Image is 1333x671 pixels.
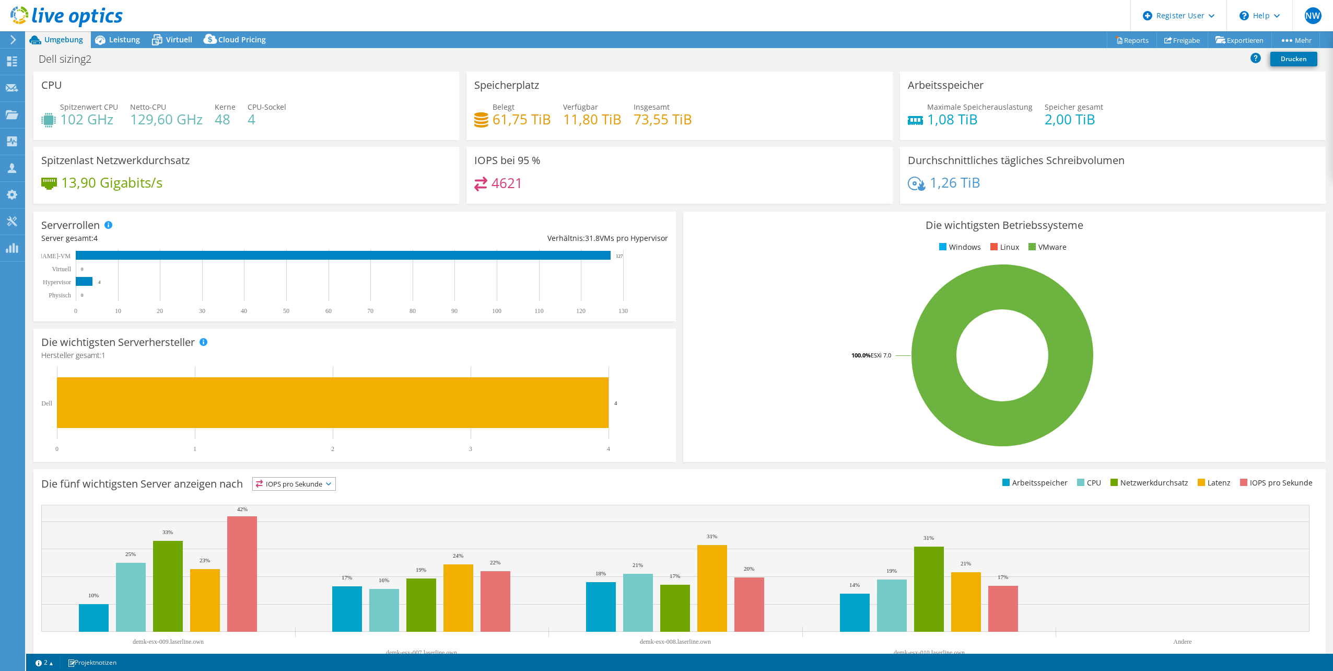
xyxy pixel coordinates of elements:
h3: Durchschnittliches tägliches Schreibvolumen [908,155,1125,166]
text: 21% [961,560,971,566]
li: Latenz [1195,477,1231,489]
li: Netzwerkdurchsatz [1108,477,1188,489]
text: demk-esx-008.laserline.own [640,638,711,645]
a: 2 [28,656,61,669]
tspan: ESXi 7.0 [871,351,891,359]
h4: 61,75 TiB [493,113,551,125]
text: 0 [55,445,59,453]
div: Server gesamt: [41,233,355,244]
a: Freigabe [1156,32,1208,48]
text: 130 [618,307,628,315]
text: 3 [469,445,472,453]
h3: IOPS bei 95 % [474,155,541,166]
text: 17% [342,574,352,581]
li: Linux [988,241,1019,253]
text: 22% [490,559,500,565]
li: VMware [1026,241,1067,253]
span: 1 [101,350,106,360]
text: 25% [125,551,136,557]
text: 17% [670,573,680,579]
h4: 102 GHz [60,113,118,125]
h4: 48 [215,113,236,125]
li: Arbeitsspeicher [1000,477,1068,489]
a: Mehr [1271,32,1320,48]
span: IOPS pro Sekunde [253,478,335,490]
span: Speicher gesamt [1045,102,1103,112]
h4: 73,55 TiB [634,113,692,125]
text: 31% [923,535,934,541]
a: Projektnotizen [60,656,124,669]
li: IOPS pro Sekunde [1237,477,1313,489]
text: 23% [200,557,210,563]
span: Maximale Speicherauslastung [927,102,1033,112]
a: Drucken [1270,52,1317,66]
svg: \n [1240,11,1249,20]
li: Windows [937,241,981,253]
span: Spitzenwert CPU [60,102,118,112]
text: 0 [81,293,84,298]
text: 0 [74,307,77,315]
text: 4 [614,400,617,406]
text: 30 [199,307,205,315]
text: 100 [492,307,501,315]
h4: 2,00 TiB [1045,113,1103,125]
h3: Die wichtigsten Serverhersteller [41,337,195,348]
text: 20% [744,565,754,572]
text: 19% [886,568,897,574]
a: Reports [1107,32,1157,48]
li: CPU [1074,477,1101,489]
text: 10% [88,592,99,598]
span: Verfügbar [563,102,598,112]
span: Leistung [109,34,140,44]
text: 40 [241,307,247,315]
text: 60 [325,307,332,315]
text: 31% [707,533,717,539]
text: demk-esx-007.laserline.own [386,649,457,656]
div: Verhältnis: VMs pro Hypervisor [355,233,668,244]
span: Netto-CPU [130,102,166,112]
text: Hypervisor [43,279,71,286]
text: 110 [534,307,544,315]
h3: CPU [41,79,62,91]
span: Umgebung [44,34,83,44]
text: 20 [157,307,163,315]
text: 4 [98,280,101,285]
span: Kerne [215,102,236,112]
h4: 11,80 TiB [563,113,622,125]
text: 90 [451,307,458,315]
tspan: 100.0% [851,351,871,359]
text: 1 [193,445,196,453]
span: CPU-Sockel [248,102,286,112]
text: 16% [379,577,389,583]
text: 18% [595,570,606,576]
text: 42% [237,506,248,512]
h4: 4 [248,113,286,125]
text: 4 [607,445,610,453]
h3: Spitzenlast Netzwerkdurchsatz [41,155,190,166]
h4: 1,08 TiB [927,113,1033,125]
span: Insgesamt [634,102,670,112]
h3: Arbeitsspeicher [908,79,984,91]
text: 19% [416,566,426,573]
h4: 129,60 GHz [130,113,203,125]
a: Exportieren [1208,32,1272,48]
text: 120 [576,307,586,315]
text: 33% [162,529,173,535]
span: Belegt [493,102,515,112]
h1: Dell sizing2 [34,53,108,65]
text: Dell [41,400,52,407]
text: demk-esx-010.laserline.own [894,649,965,656]
h3: Die wichtigsten Betriebssysteme [691,219,1318,231]
text: 14% [849,582,860,588]
h4: 13,90 Gigabits/s [61,177,162,188]
text: Physisch [49,292,71,299]
text: Virtuell [52,265,71,273]
span: NW [1305,7,1322,24]
h4: 1,26 TiB [930,177,980,188]
span: 4 [93,233,98,243]
h4: 4621 [492,177,523,189]
span: Virtuell [166,34,192,44]
span: Cloud Pricing [218,34,266,44]
text: Andere [1173,638,1191,645]
span: 31.8 [585,233,600,243]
